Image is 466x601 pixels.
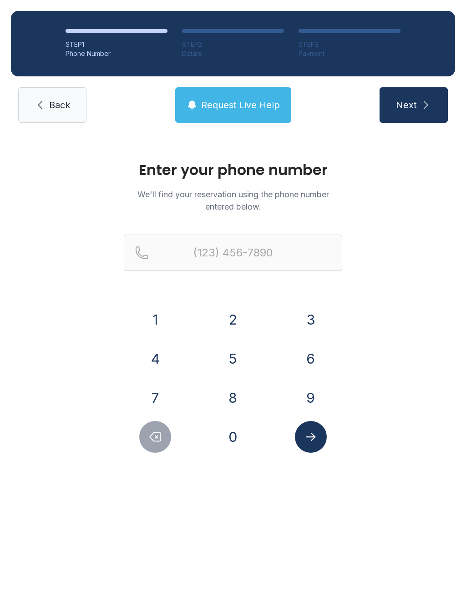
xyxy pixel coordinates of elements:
[66,49,167,58] div: Phone Number
[124,235,342,271] input: Reservation phone number
[139,343,171,375] button: 4
[295,343,327,375] button: 6
[182,49,284,58] div: Details
[217,304,249,336] button: 2
[396,99,417,111] span: Next
[295,421,327,453] button: Submit lookup form
[49,99,70,111] span: Back
[139,382,171,414] button: 7
[66,40,167,49] div: STEP 1
[124,188,342,213] p: We'll find your reservation using the phone number entered below.
[139,421,171,453] button: Delete number
[139,304,171,336] button: 1
[201,99,280,111] span: Request Live Help
[299,49,400,58] div: Payment
[217,382,249,414] button: 8
[295,382,327,414] button: 9
[124,163,342,177] h1: Enter your phone number
[299,40,400,49] div: STEP 3
[217,343,249,375] button: 5
[182,40,284,49] div: STEP 2
[217,421,249,453] button: 0
[295,304,327,336] button: 3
